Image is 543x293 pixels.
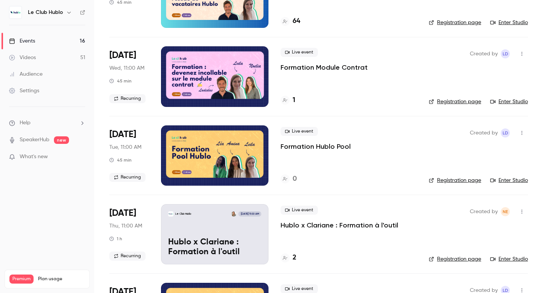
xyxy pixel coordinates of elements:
span: Live event [281,127,318,136]
span: Recurring [109,173,146,182]
span: Wed, 11:00 AM [109,64,144,72]
span: Leila Domec [501,49,510,58]
span: Leila Domec [501,128,510,137]
a: Formation Hublo Pool [281,142,351,151]
span: Created by [470,128,498,137]
div: 1 h [109,236,122,242]
a: Enter Studio [490,19,528,26]
div: 45 min [109,78,132,84]
a: 1 [281,95,295,105]
a: 2 [281,253,296,263]
span: Live event [281,206,318,215]
span: Help [20,119,31,127]
a: 64 [281,16,300,26]
div: Audience [9,70,43,78]
h4: 0 [293,174,297,184]
a: Registration page [429,98,481,105]
div: Oct 23 Thu, 11:00 AM (Europe/Paris) [109,204,149,264]
h4: 64 [293,16,300,26]
span: Created by [470,49,498,58]
a: Hublo x Clariane : Formation à l'outil [281,221,398,230]
p: Le Club Hublo [175,212,191,216]
div: Videos [9,54,36,61]
li: help-dropdown-opener [9,119,85,127]
span: Recurring [109,94,146,103]
div: Oct 15 Wed, 11:00 AM (Europe/Paris) [109,46,149,107]
span: Created by [470,207,498,216]
span: new [54,136,69,144]
img: Hublo x Clariane : Formation à l'outil [168,211,173,217]
a: Registration page [429,19,481,26]
span: [DATE] 11:00 AM [238,211,261,217]
span: [DATE] [109,49,136,61]
a: Hublo x Clariane : Formation à l'outilLe Club HubloNoelia Enriquez[DATE] 11:00 AMHublo x Clariane... [161,204,268,264]
a: Registration page [429,255,481,263]
iframe: Noticeable Trigger [76,154,85,160]
h4: 2 [293,253,296,263]
img: Noelia Enriquez [231,211,236,217]
a: Enter Studio [490,177,528,184]
div: Events [9,37,35,45]
a: Enter Studio [490,98,528,105]
span: NE [503,207,508,216]
div: 45 min [109,157,132,163]
a: SpeakerHub [20,136,49,144]
h4: 1 [293,95,295,105]
a: Registration page [429,177,481,184]
span: Tue, 11:00 AM [109,143,141,151]
img: Le Club Hublo [9,6,21,18]
span: LD [503,49,508,58]
a: 0 [281,174,297,184]
span: Recurring [109,252,146,261]
a: Enter Studio [490,255,528,263]
span: [DATE] [109,207,136,219]
span: Plan usage [38,276,85,282]
span: Premium [9,275,34,284]
div: Oct 21 Tue, 11:00 AM (Europe/Paris) [109,125,149,186]
span: LD [503,128,508,137]
span: Thu, 11:00 AM [109,222,142,230]
span: Live event [281,48,318,57]
span: Noelia Enriquez [501,207,510,216]
div: Settings [9,87,39,95]
span: What's new [20,153,48,161]
h6: Le Club Hublo [28,9,63,16]
p: Hublo x Clariane : Formation à l'outil [168,238,261,257]
span: [DATE] [109,128,136,140]
a: Formation Module Contrat [281,63,368,72]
